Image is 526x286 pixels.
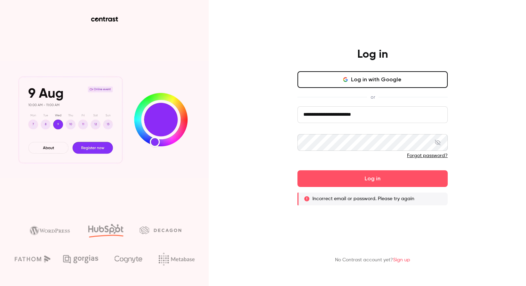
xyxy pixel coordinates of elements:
[335,256,410,264] p: No Contrast account yet?
[312,195,414,202] p: Incorrect email or password. Please try again
[407,153,448,158] a: Forgot password?
[393,258,410,262] a: Sign up
[140,226,181,234] img: decagon
[357,48,388,62] h4: Log in
[297,71,448,88] button: Log in with Google
[367,93,378,101] span: or
[297,170,448,187] button: Log in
